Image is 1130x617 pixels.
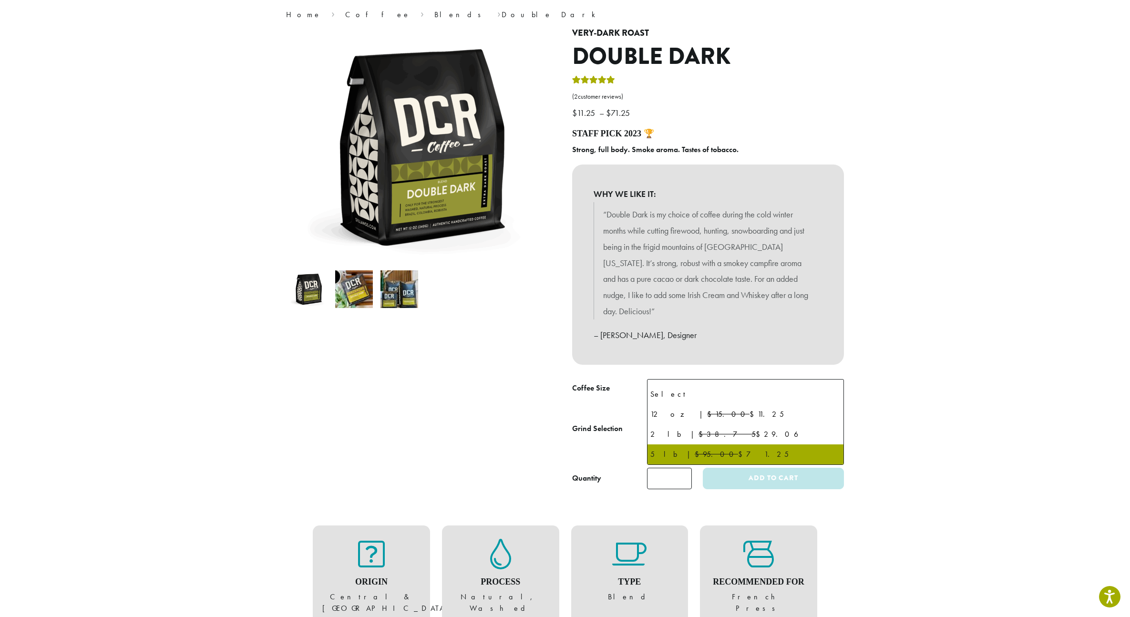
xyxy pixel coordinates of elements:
[650,427,841,442] div: 2 lb | $29.06
[322,539,421,614] figure: Central & [GEOGRAPHIC_DATA]
[290,270,328,308] img: Double Dark
[647,468,692,489] input: Product quantity
[286,10,321,20] a: Home
[572,107,597,118] bdi: 11.25
[707,409,750,419] del: $15.00
[452,539,550,614] figure: Natural, Washed
[594,327,822,343] p: – [PERSON_NAME], Designer
[695,449,738,459] del: $95.00
[647,379,844,402] span: 5 lb | $95.00 $71.25
[594,186,822,202] b: WHY WE LIKE IT:
[572,422,647,436] label: Grind Selection
[572,473,601,484] div: Quantity
[434,10,487,20] a: Blends
[322,577,421,587] h4: Origin
[709,539,808,614] figure: French Press
[703,468,844,489] button: Add to cart
[380,270,418,308] img: Double Dark - Image 3
[452,577,550,587] h4: Process
[572,92,844,102] a: (2customer reviews)
[651,381,733,400] span: 5 lb | $95.00 $71.25
[699,429,756,439] del: $38.75
[650,447,841,462] div: 5 lb | $71.25
[331,6,335,21] span: ›
[572,107,577,118] span: $
[603,206,813,319] p: “Double Dark is my choice of coffee during the cold winter months while cutting firewood, hunting...
[599,107,604,118] span: –
[286,9,844,21] nav: Breadcrumb
[335,270,373,308] img: Double Dark - Image 2
[606,107,611,118] span: $
[581,539,679,603] figure: Blend
[650,407,841,422] div: 12 oz | $11.25
[647,384,843,404] li: Select
[709,577,808,587] h4: Recommended For
[572,28,844,39] h4: Very-Dark Roast
[572,144,739,154] b: Strong, full body. Smoke aroma. Tastes of tobacco.
[606,107,632,118] bdi: 71.25
[345,10,411,20] a: Coffee
[572,381,647,395] label: Coffee Size
[572,74,615,89] div: Rated 4.50 out of 5
[497,6,501,21] span: ›
[574,93,578,101] span: 2
[581,577,679,587] h4: Type
[572,43,844,71] h1: Double Dark
[572,129,844,139] h4: STAFF PICK 2023 🏆
[421,6,424,21] span: ›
